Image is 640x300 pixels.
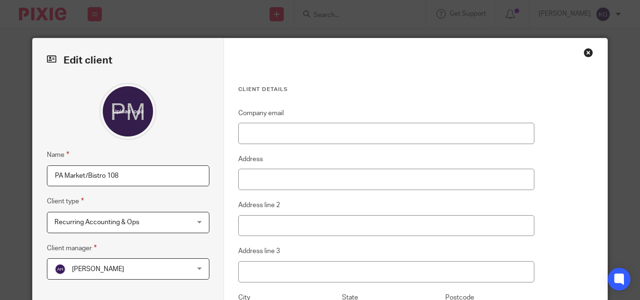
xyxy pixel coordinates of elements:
[584,48,593,57] div: Close this dialog window
[238,200,280,210] label: Address line 2
[238,246,280,256] label: Address line 3
[54,264,66,275] img: svg%3E
[47,196,84,207] label: Client type
[47,149,69,160] label: Name
[238,109,284,118] label: Company email
[47,243,97,254] label: Client manager
[47,53,210,69] h2: Edit client
[54,219,139,226] span: Recurring Accounting & Ops
[238,86,534,93] h3: Client details
[72,266,124,273] span: [PERSON_NAME]
[238,155,263,164] label: Address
